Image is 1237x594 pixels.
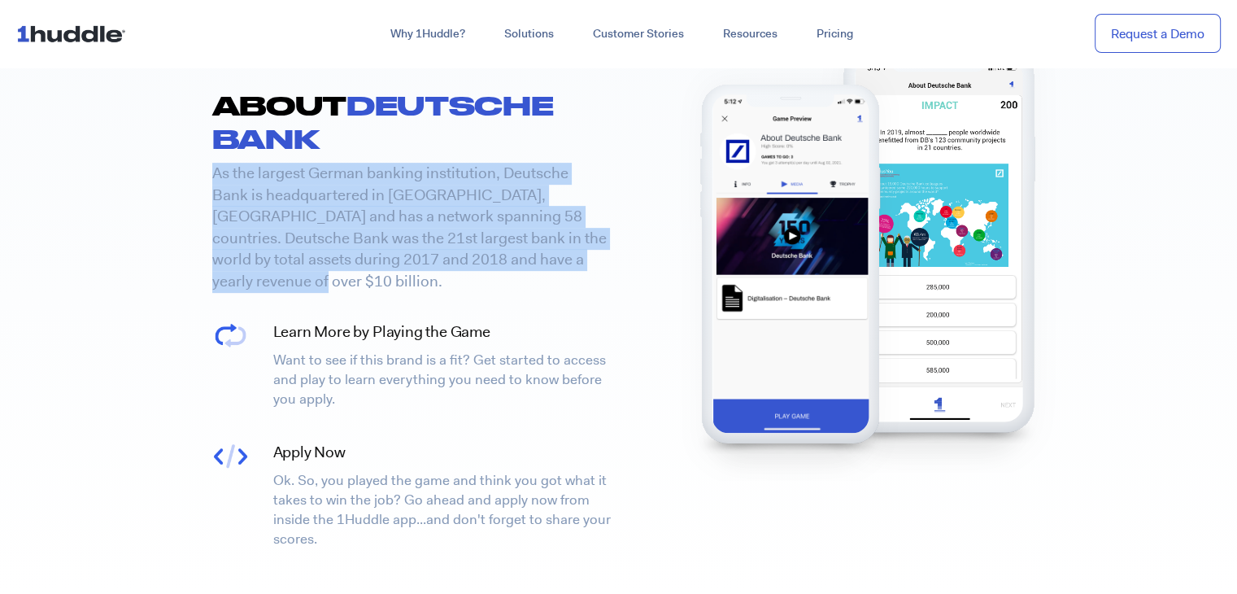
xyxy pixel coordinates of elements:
a: Request a Demo [1095,14,1221,54]
p: Want to see if this brand is a fit? Get started to access and play to learn everything you need t... [273,351,611,408]
a: Customer Stories [573,20,703,49]
a: Pricing [797,20,873,49]
h2: ABOUT [212,89,578,155]
p: Ok. So, you played the game and think you got what it takes to win the job? Go ahead and apply no... [273,471,611,548]
a: Why 1Huddle? [371,20,485,49]
img: ... [16,18,133,49]
span: Deutsche Bank [212,90,554,153]
h4: Apply Now [273,442,611,464]
a: Solutions [485,20,573,49]
a: Resources [703,20,797,49]
h4: Learn More by Playing the Game [273,321,611,343]
span: As the largest German banking institution, Deutsche Bank is headquartered in [GEOGRAPHIC_DATA], [... [212,163,607,291]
